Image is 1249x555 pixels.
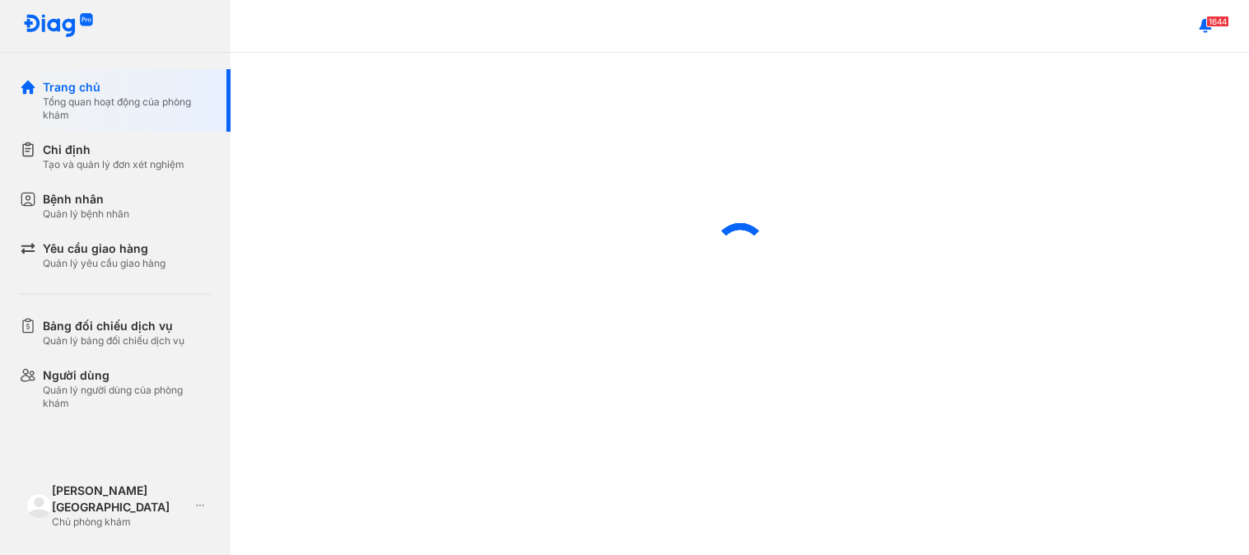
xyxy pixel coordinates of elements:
div: [PERSON_NAME][GEOGRAPHIC_DATA] [52,483,189,515]
div: Tổng quan hoạt động của phòng khám [43,96,211,122]
div: Quản lý bảng đối chiếu dịch vụ [43,334,184,347]
div: Tạo và quản lý đơn xét nghiệm [43,158,184,171]
div: Trang chủ [43,79,211,96]
div: Chỉ định [43,142,184,158]
div: Quản lý bệnh nhân [43,208,129,221]
div: Chủ phòng khám [52,515,189,529]
div: Người dùng [43,367,211,384]
img: logo [23,13,94,39]
div: Quản lý yêu cầu giao hàng [43,257,165,270]
div: Quản lý người dùng của phòng khám [43,384,211,410]
div: Bảng đối chiếu dịch vụ [43,318,184,334]
span: 1644 [1206,16,1229,27]
div: Bệnh nhân [43,191,129,208]
img: logo [26,493,52,519]
div: Yêu cầu giao hàng [43,240,165,257]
